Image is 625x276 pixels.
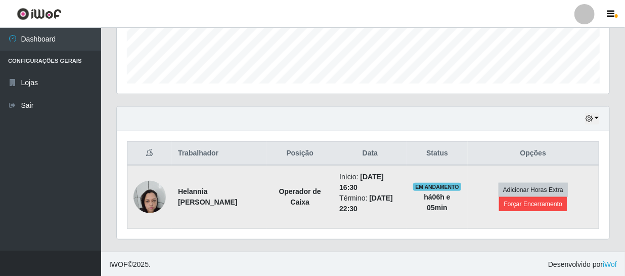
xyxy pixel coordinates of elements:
th: Posição [266,142,333,166]
strong: há 06 h e 05 min [424,193,451,212]
th: Trabalhador [172,142,266,166]
button: Adicionar Horas Extra [499,183,568,197]
img: 1730987452879.jpeg [133,175,166,218]
img: CoreUI Logo [17,8,62,20]
span: IWOF [109,260,128,268]
strong: Helannia [PERSON_NAME] [178,187,237,206]
th: Status [407,142,468,166]
span: © 2025 . [109,259,151,270]
th: Data [333,142,407,166]
time: [DATE] 16:30 [339,173,384,191]
span: EM ANDAMENTO [413,183,461,191]
button: Forçar Encerramento [499,197,567,211]
th: Opções [468,142,599,166]
li: Término: [339,193,400,214]
a: iWof [603,260,617,268]
strong: Operador de Caixa [279,187,321,206]
span: Desenvolvido por [548,259,617,270]
li: Início: [339,172,400,193]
